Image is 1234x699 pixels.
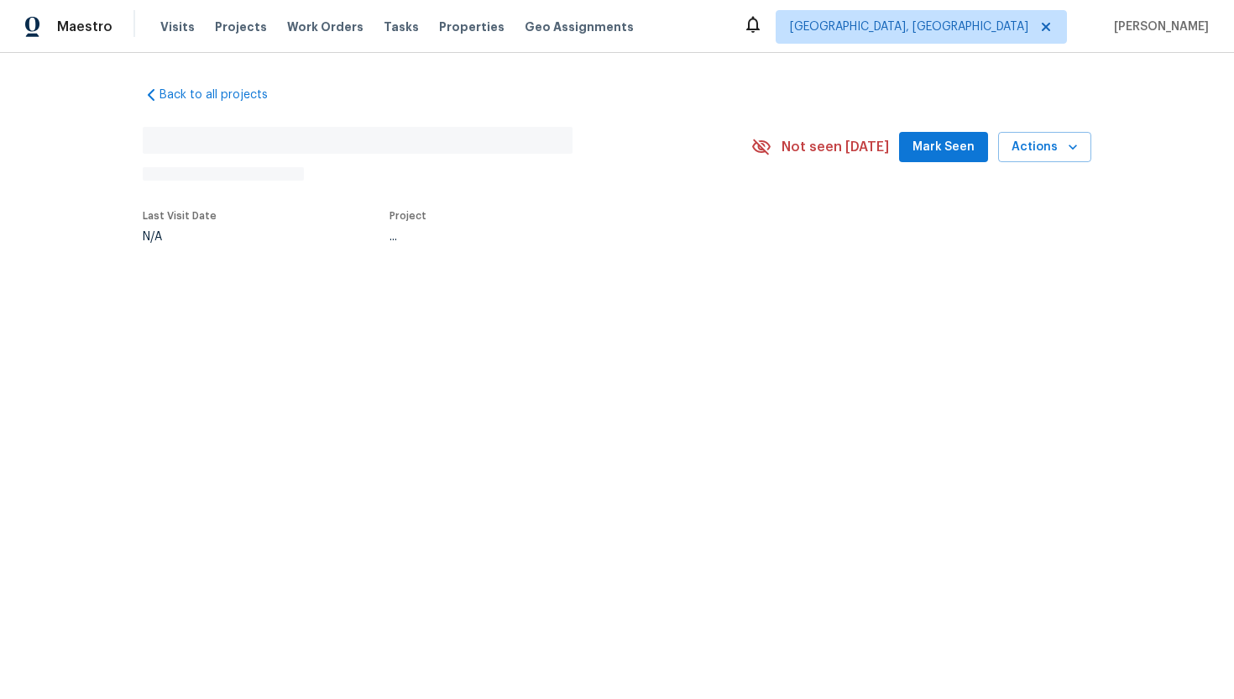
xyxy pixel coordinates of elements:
span: Project [390,211,426,221]
div: ... [390,231,712,243]
span: Properties [439,18,505,35]
span: Mark Seen [912,137,975,158]
button: Actions [998,132,1091,163]
span: Projects [215,18,267,35]
span: Tasks [384,21,419,33]
span: Maestro [57,18,112,35]
span: Work Orders [287,18,363,35]
span: Actions [1012,137,1078,158]
a: Back to all projects [143,87,304,103]
span: Geo Assignments [525,18,634,35]
span: Not seen [DATE] [782,139,889,155]
button: Mark Seen [899,132,988,163]
div: N/A [143,231,217,243]
span: [PERSON_NAME] [1107,18,1209,35]
span: Visits [160,18,195,35]
span: [GEOGRAPHIC_DATA], [GEOGRAPHIC_DATA] [790,18,1028,35]
span: Last Visit Date [143,211,217,221]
